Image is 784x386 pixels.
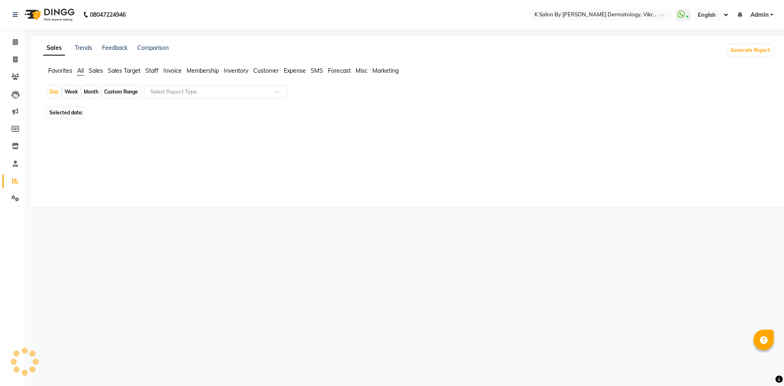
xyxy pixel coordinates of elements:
[356,67,367,74] span: Misc
[137,44,169,51] a: Comparison
[75,44,92,51] a: Trends
[187,67,219,74] span: Membership
[62,86,80,98] div: Week
[145,67,158,74] span: Staff
[102,44,127,51] a: Feedback
[163,67,182,74] span: Invoice
[47,107,85,118] span: Selected date:
[102,86,140,98] div: Custom Range
[21,3,77,26] img: logo
[82,86,100,98] div: Month
[328,67,351,74] span: Forecast
[253,67,279,74] span: Customer
[108,67,140,74] span: Sales Target
[90,3,126,26] b: 08047224946
[311,67,323,74] span: SMS
[47,86,61,98] div: Day
[89,67,103,74] span: Sales
[751,11,768,19] span: Admin
[224,67,248,74] span: Inventory
[77,67,84,74] span: All
[728,45,772,56] button: Generate Report
[372,67,399,74] span: Marketing
[43,41,65,56] a: Sales
[284,67,306,74] span: Expense
[48,67,72,74] span: Favorites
